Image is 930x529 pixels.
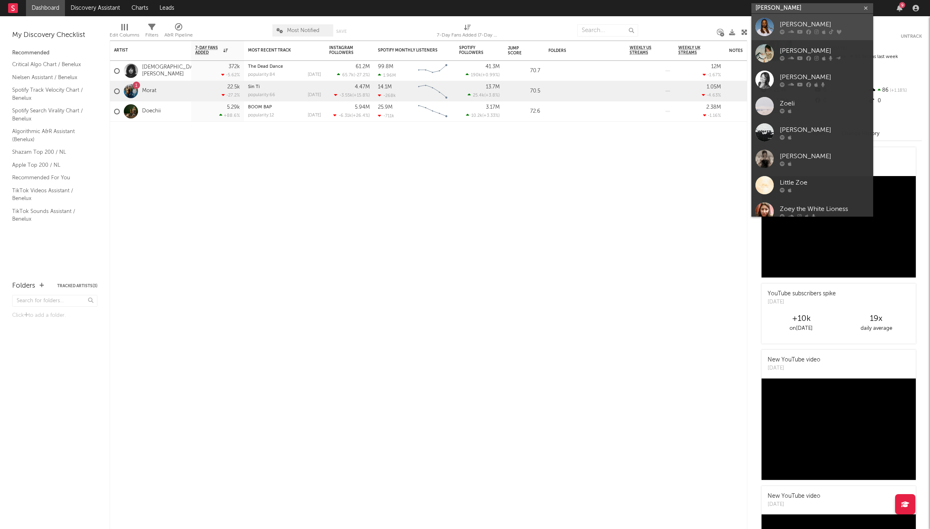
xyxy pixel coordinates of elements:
[768,356,820,364] div: New YouTube video
[706,105,721,110] div: 2.38M
[334,92,370,98] div: ( )
[780,151,869,161] div: [PERSON_NAME]
[337,72,370,77] div: ( )
[248,93,275,97] div: popularity: 66
[145,20,158,44] div: Filters
[414,81,451,101] svg: Chart title
[219,113,240,118] div: +88.6 %
[248,105,272,110] a: BOOM BAP
[901,32,922,41] button: Untrack
[768,364,820,372] div: [DATE]
[889,88,907,93] span: +1.18 %
[378,93,396,98] div: -268k
[471,114,482,118] span: 10.2k
[378,73,396,78] div: 1.96M
[839,324,914,333] div: daily average
[248,85,321,89] div: Sin Ti
[142,88,156,95] a: Morat
[12,207,89,224] a: TikTok Sounds Assistant / Benelux
[471,73,481,77] span: 190k
[378,64,393,69] div: 99.8M
[508,66,540,76] div: 70.7
[473,93,484,98] span: 25.4k
[12,106,89,123] a: Spotify Search Virality Chart / Benelux
[339,114,352,118] span: -6.31k
[142,64,201,78] a: [DEMOGRAPHIC_DATA][PERSON_NAME]
[751,40,873,67] a: [PERSON_NAME]
[768,501,820,509] div: [DATE]
[378,113,394,118] div: -711k
[12,161,89,170] a: Apple Top 200 / NL
[508,46,528,56] div: Jump Score
[437,30,498,40] div: 7-Day Fans Added (7-Day Fans Added)
[751,93,873,119] a: Zoeli
[508,86,540,96] div: 70.5
[780,19,869,29] div: [PERSON_NAME]
[308,93,321,97] div: [DATE]
[729,48,810,53] div: Notes
[110,20,139,44] div: Edit Columns
[678,45,709,55] span: Weekly UK Streams
[114,48,175,53] div: Artist
[414,101,451,122] svg: Chart title
[751,119,873,146] a: [PERSON_NAME]
[336,29,347,34] button: Save
[486,105,500,110] div: 3.17M
[768,290,836,298] div: YouTube subscribers spike
[751,172,873,198] a: Little Zoe
[630,45,658,55] span: Weekly US Streams
[12,48,97,58] div: Recommended
[333,113,370,118] div: ( )
[164,30,193,40] div: A&R Pipeline
[780,204,869,214] div: Zoey the White Lioness
[780,178,869,187] div: Little Zoe
[12,73,89,82] a: Nielsen Assistant / Benelux
[548,48,609,53] div: Folders
[342,73,354,77] span: 65.7k
[764,314,839,324] div: +10k
[868,85,922,96] div: 86
[248,65,283,69] a: The Dead Dance
[221,72,240,77] div: -5.62 %
[577,24,638,37] input: Search...
[356,64,370,69] div: 61.2M
[12,173,89,182] a: Recommended For You
[308,73,321,77] div: [DATE]
[768,298,836,306] div: [DATE]
[751,146,873,172] a: [PERSON_NAME]
[12,86,89,102] a: Spotify Track Velocity Chart / Benelux
[483,114,498,118] span: +3.33 %
[485,64,500,69] div: 41.3M
[485,93,498,98] span: +3.8 %
[339,93,352,98] span: -3.55k
[378,84,392,90] div: 14.1M
[12,60,89,69] a: Critical Algo Chart / Benelux
[751,14,873,40] a: [PERSON_NAME]
[482,73,498,77] span: +0.99 %
[308,113,321,118] div: [DATE]
[248,48,309,53] div: Most Recent Track
[329,45,358,55] div: Instagram Followers
[195,45,221,55] span: 7-Day Fans Added
[12,281,35,291] div: Folders
[248,113,274,118] div: popularity: 12
[353,114,369,118] span: +26.4 %
[437,20,498,44] div: 7-Day Fans Added (7-Day Fans Added)
[868,96,922,106] div: 0
[703,113,721,118] div: -1.16 %
[466,113,500,118] div: ( )
[248,85,260,89] a: Sin Ti
[12,30,97,40] div: My Discovery Checklist
[780,125,869,135] div: [PERSON_NAME]
[839,314,914,324] div: 19 x
[459,45,488,55] div: Spotify Followers
[751,3,873,13] input: Search for artists
[12,127,89,144] a: Algorithmic A&R Assistant (Benelux)
[780,99,869,108] div: Zoeli
[899,2,905,8] div: 9
[110,30,139,40] div: Edit Columns
[466,72,500,77] div: ( )
[227,105,240,110] div: 5.29k
[248,65,321,69] div: The Dead Dance
[12,148,89,157] a: Shazam Top 200 / NL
